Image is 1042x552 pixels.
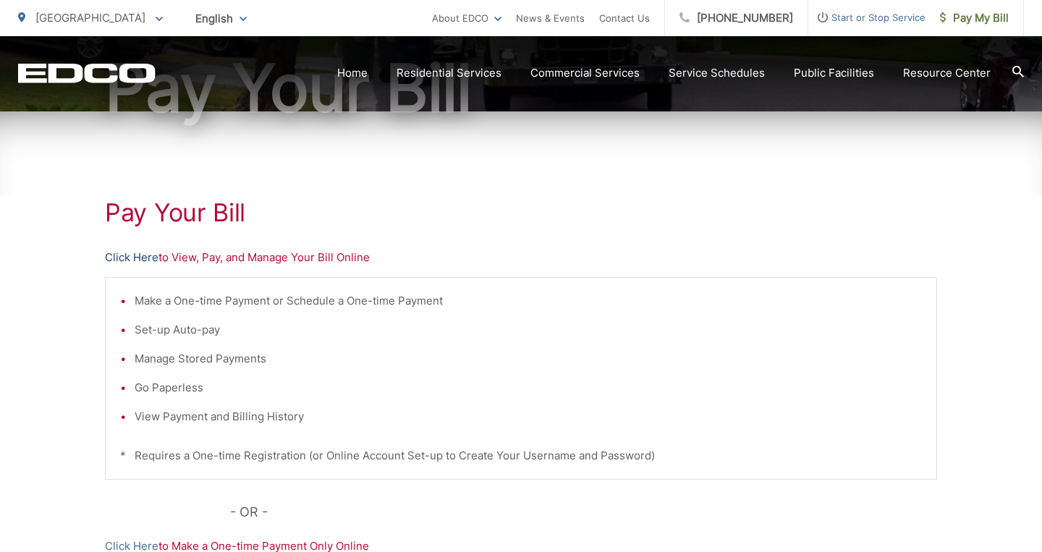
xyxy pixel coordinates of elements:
[516,9,585,27] a: News & Events
[397,64,501,82] a: Residential Services
[337,64,368,82] a: Home
[105,249,937,266] p: to View, Pay, and Manage Your Bill Online
[135,292,922,310] li: Make a One-time Payment or Schedule a One-time Payment
[105,198,937,227] h1: Pay Your Bill
[432,9,501,27] a: About EDCO
[135,379,922,396] li: Go Paperless
[903,64,991,82] a: Resource Center
[35,11,145,25] span: [GEOGRAPHIC_DATA]
[105,249,158,266] a: Click Here
[669,64,765,82] a: Service Schedules
[185,6,258,31] span: English
[135,350,922,368] li: Manage Stored Payments
[18,52,1024,124] h1: Pay Your Bill
[135,408,922,425] li: View Payment and Billing History
[530,64,640,82] a: Commercial Services
[794,64,874,82] a: Public Facilities
[18,63,156,83] a: EDCD logo. Return to the homepage.
[120,447,922,464] p: * Requires a One-time Registration (or Online Account Set-up to Create Your Username and Password)
[135,321,922,339] li: Set-up Auto-pay
[599,9,650,27] a: Contact Us
[230,501,938,523] p: - OR -
[940,9,1009,27] span: Pay My Bill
